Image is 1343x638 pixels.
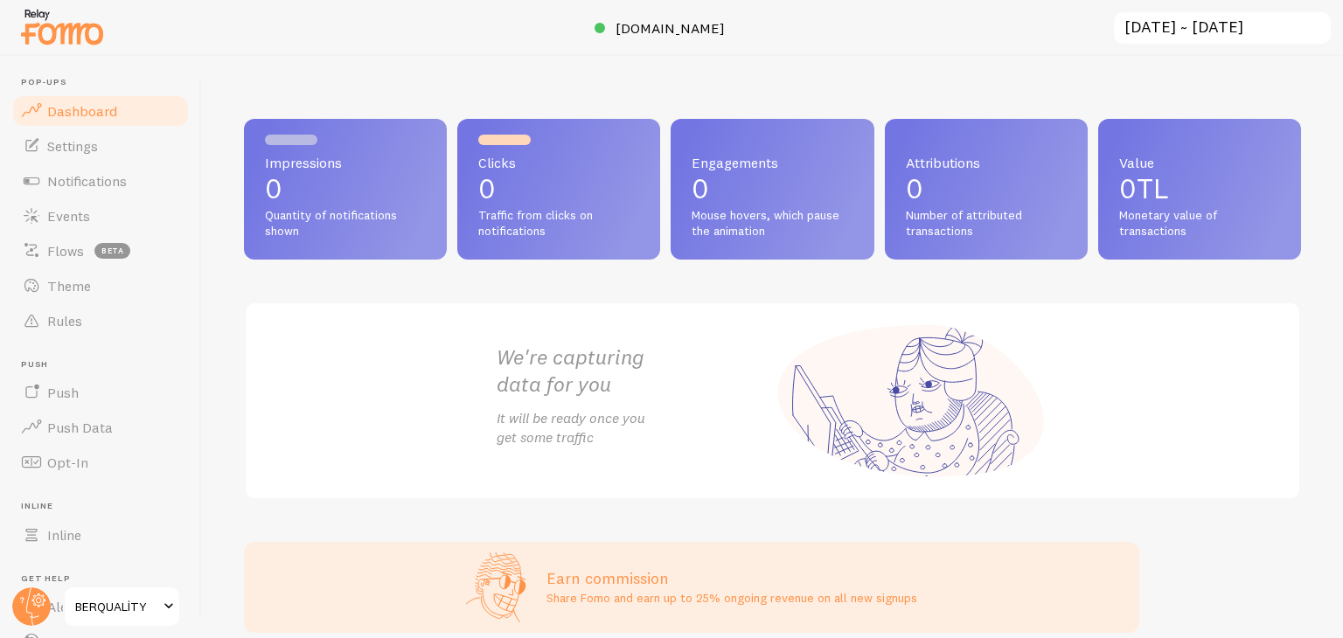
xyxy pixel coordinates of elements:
span: Push [21,359,191,371]
a: Dashboard [10,94,191,128]
p: It will be ready once you get some traffic [497,408,773,448]
span: Pop-ups [21,77,191,88]
a: Push [10,375,191,410]
span: Events [47,207,90,225]
span: Flows [47,242,84,260]
span: Dashboard [47,102,117,120]
span: beta [94,243,130,259]
span: Attributions [906,156,1067,170]
a: Opt-In [10,445,191,480]
a: Theme [10,268,191,303]
span: BERQUALİTY [75,596,158,617]
a: Notifications [10,163,191,198]
span: Push Data [47,419,113,436]
span: Traffic from clicks on notifications [478,208,639,239]
span: Get Help [21,573,191,585]
span: Clicks [478,156,639,170]
p: 0 [478,175,639,203]
span: Impressions [265,156,426,170]
p: 0 [265,175,426,203]
span: 0TL [1119,171,1169,205]
span: Rules [47,312,82,329]
a: Push Data [10,410,191,445]
p: 0 [906,175,1067,203]
span: Opt-In [47,454,88,471]
p: 0 [692,175,852,203]
p: Share Fomo and earn up to 25% ongoing revenue on all new signups [546,589,917,607]
span: Monetary value of transactions [1119,208,1280,239]
span: Inline [21,501,191,512]
h3: Earn commission [546,568,917,588]
span: Number of attributed transactions [906,208,1067,239]
span: Engagements [692,156,852,170]
span: Inline [47,526,81,544]
a: Events [10,198,191,233]
span: Mouse hovers, which pause the animation [692,208,852,239]
h2: We're capturing data for you [497,343,773,398]
a: Rules [10,303,191,338]
img: fomo-relay-logo-orange.svg [18,4,106,49]
a: Inline [10,517,191,552]
span: Value [1119,156,1280,170]
span: Theme [47,277,91,295]
span: Settings [47,137,98,155]
a: BERQUALİTY [63,586,181,628]
span: Notifications [47,172,127,190]
span: Quantity of notifications shown [265,208,426,239]
span: Push [47,384,79,401]
a: Flows beta [10,233,191,268]
a: Settings [10,128,191,163]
